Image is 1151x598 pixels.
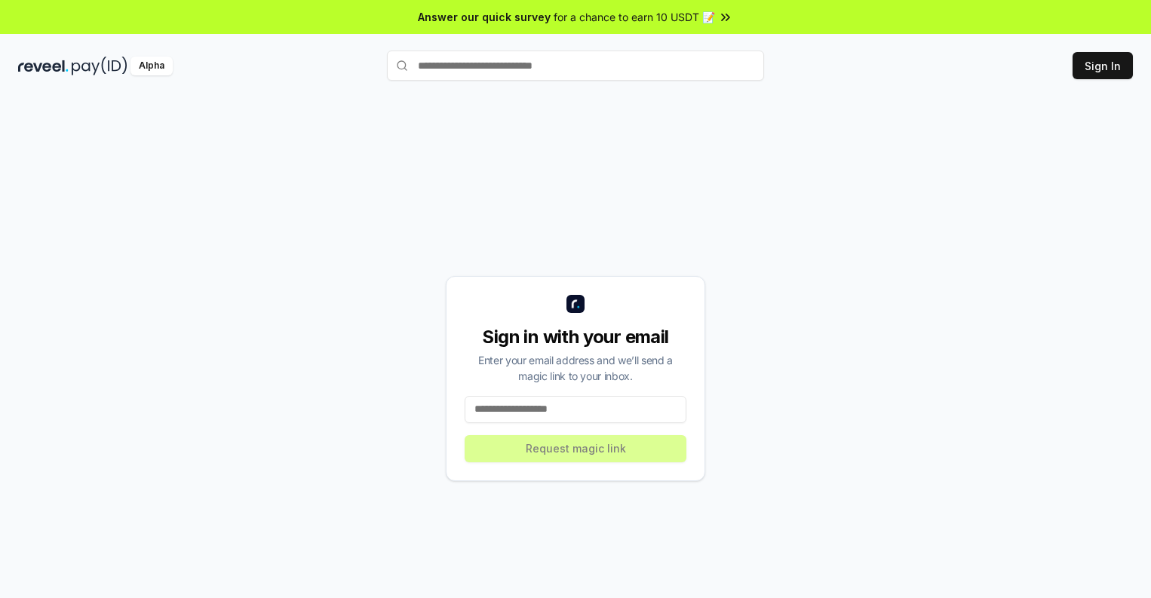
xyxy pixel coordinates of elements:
[566,295,585,313] img: logo_small
[465,325,686,349] div: Sign in with your email
[130,57,173,75] div: Alpha
[72,57,127,75] img: pay_id
[1073,52,1133,79] button: Sign In
[18,57,69,75] img: reveel_dark
[554,9,715,25] span: for a chance to earn 10 USDT 📝
[465,352,686,384] div: Enter your email address and we’ll send a magic link to your inbox.
[418,9,551,25] span: Answer our quick survey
